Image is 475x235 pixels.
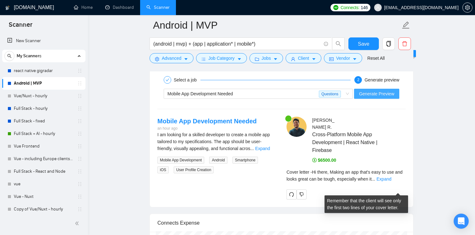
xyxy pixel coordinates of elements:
span: Smartphone [232,157,258,164]
div: I am looking for a skilled developer to create a mobile app tailored to my specifications. The ap... [157,131,276,152]
a: Expand [377,176,391,182]
a: Full Stack + AI - hourly [14,127,74,140]
button: dislike [297,189,307,199]
span: holder [77,169,82,174]
a: setting [462,5,472,10]
span: Jobs [262,55,271,62]
span: holder [77,207,82,212]
span: search [332,41,344,47]
span: holder [77,144,82,149]
a: Full Stack - fixed [14,115,74,127]
span: $6500.00 [312,158,336,163]
span: copy [383,41,395,47]
input: Scanner name... [153,17,401,33]
button: search [4,51,14,61]
a: Vue Frontend [14,140,74,153]
input: Search Freelance Jobs... [153,40,321,48]
span: Connects: [341,4,359,11]
img: c10U7jB3-gFafsdVgT3DACGjsFifSScrF1oOyfhy9pA3qPkD8sc7SE7pCQEvOJsbYu [287,117,307,137]
span: Mobile App Development [157,157,204,164]
div: Remember that the client will see only the first two lines of your cover letter. [325,195,408,213]
span: Save [358,40,369,48]
span: Generate Preview [359,90,394,97]
span: Job Category [208,55,234,62]
div: Open Intercom Messenger [454,214,469,229]
div: Remember that the client will see only the first two lines of your cover letter. [287,169,406,182]
span: dislike [299,192,304,197]
div: Connects Expense [157,214,406,232]
a: Android | MVP [14,77,74,90]
span: holder [77,119,82,124]
span: caret-down [352,57,357,61]
button: copy [382,37,395,50]
a: Expand [255,146,270,151]
span: holder [77,194,82,199]
span: info-circle [324,42,328,46]
button: Generate Preview [354,89,399,99]
span: [PERSON_NAME] R . [312,118,335,130]
span: holder [77,182,82,187]
a: Vue - including Europe clients | only search title [14,153,74,165]
span: holder [77,131,82,136]
span: double-left [75,220,81,227]
span: delete [399,41,411,47]
a: Reset All [367,55,385,62]
button: settingAdvancedcaret-down [150,53,194,63]
span: holder [77,81,82,86]
a: Full Stack - hourly [14,102,74,115]
a: vue [14,178,74,190]
div: an hour ago [157,126,257,131]
a: homeHome [74,5,93,10]
span: folder [255,57,259,61]
a: Full Stack - React and Node [14,165,74,178]
span: setting [155,57,159,61]
a: react native gigradar [14,64,74,77]
span: user [376,5,380,10]
span: Client [298,55,309,62]
span: I am looking for a skilled developer to create a mobile app tailored to my specifications. The ap... [157,132,270,151]
span: holder [77,68,82,73]
span: redo [287,192,296,197]
button: Save [348,37,379,50]
li: New Scanner [2,35,85,47]
a: Mobile App Development Needed [157,118,257,125]
a: Vue/Nuxt - hourly [14,90,74,102]
div: Select a job [174,76,200,84]
span: caret-down [184,57,188,61]
span: idcard [329,57,334,61]
span: caret-down [312,57,316,61]
a: dashboardDashboard [105,5,134,10]
span: Vendor [336,55,350,62]
span: My Scanners [17,50,41,62]
a: searchScanner [146,5,170,10]
button: folderJobscaret-down [249,53,283,63]
span: user [291,57,295,61]
span: 2 [357,78,359,82]
img: upwork-logo.png [333,5,338,10]
span: edit [402,21,410,29]
span: 146 [361,4,368,11]
span: iOS [157,166,169,173]
span: check [166,78,169,82]
img: logo [5,3,10,13]
button: userClientcaret-down [286,53,321,63]
button: search [332,37,345,50]
button: delete [398,37,411,50]
span: Cross-Platform Mobile App Development | React Native | Firebase [312,131,387,154]
span: ... [372,176,375,182]
span: Advanced [162,55,181,62]
span: User Profile Creation [174,166,214,173]
button: setting [462,3,472,13]
span: bars [201,57,206,61]
span: Cover letter - Hi there, Making an app that's easy to use and looks great can be tough, especiall... [287,170,402,182]
span: Android [209,157,227,164]
span: Mobile App Development Needed [167,91,233,96]
span: caret-down [237,57,242,61]
span: Questions [319,91,341,98]
button: redo [287,189,297,199]
a: Vue - Nuxt [14,190,74,203]
span: search [5,54,14,58]
div: Generate preview [364,76,399,84]
button: idcardVendorcaret-down [324,53,362,63]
